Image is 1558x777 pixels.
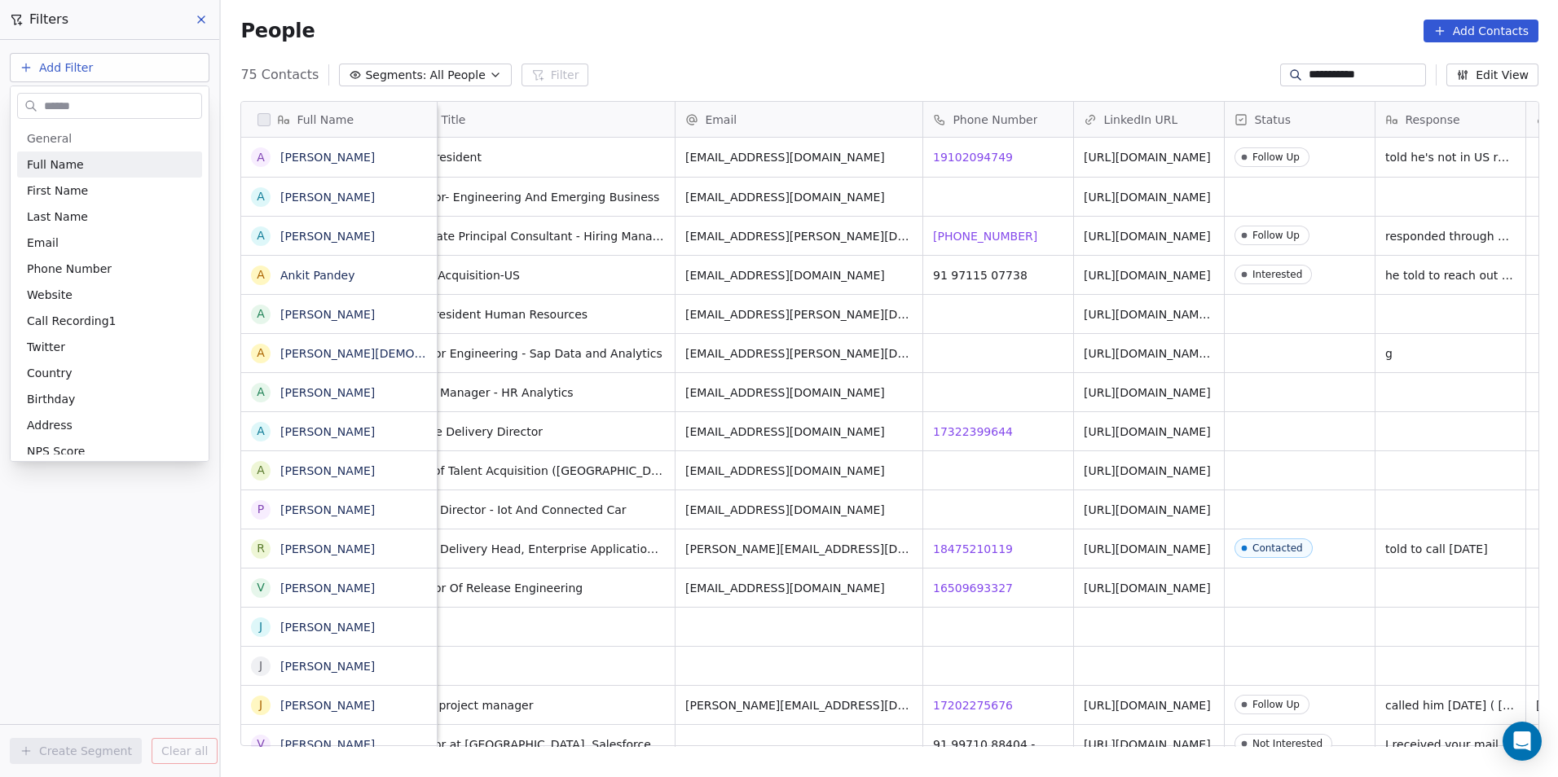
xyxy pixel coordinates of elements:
span: Full Name [27,156,84,173]
span: Address [27,417,73,433]
span: Country [27,365,73,381]
span: Birthday [27,391,75,407]
span: Call Recording1 [27,313,117,329]
span: NPS Score [27,443,85,459]
span: Twitter [27,339,65,355]
span: General [27,130,72,147]
span: Email [27,235,59,251]
span: Last Name [27,209,88,225]
span: First Name [27,182,88,199]
span: Website [27,287,73,303]
span: Phone Number [27,261,112,277]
